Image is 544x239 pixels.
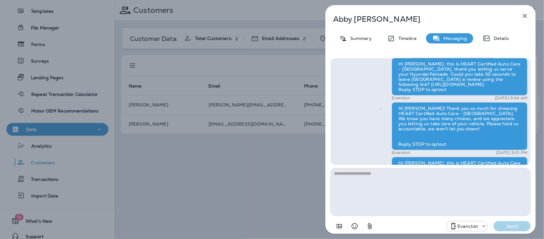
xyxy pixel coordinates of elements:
p: Summary [347,36,372,41]
p: Evanston [392,96,410,101]
p: [DATE] 5:01 PM [496,150,527,155]
p: Evanston [392,150,410,155]
p: Details [490,36,509,41]
span: Sent [379,105,382,111]
div: +1 (847) 892-1225 [447,222,487,230]
div: Hi [PERSON_NAME]! Thank you so much for choosing HEART Certified Auto Care - [GEOGRAPHIC_DATA]. W... [392,102,527,150]
button: Select an emoji [348,220,361,233]
p: Messaging [440,36,467,41]
p: Evanston [457,224,478,229]
p: Abby [PERSON_NAME] [333,15,507,24]
button: Add in a premade template [333,220,346,233]
p: Timeline [395,36,417,41]
p: [DATE] 9:04 AM [495,96,527,101]
div: Hi [PERSON_NAME], this is HEART Certified Auto Care - [GEOGRAPHIC_DATA], thank you letting us ser... [392,58,527,96]
div: Hi [PERSON_NAME], this is HEART Certified Auto Care - [GEOGRAPHIC_DATA], thank you letting us ser... [392,157,527,195]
